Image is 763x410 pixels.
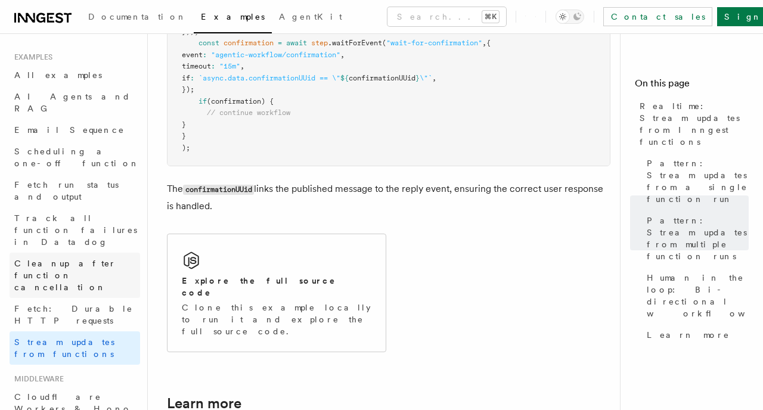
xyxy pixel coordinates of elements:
[640,100,749,148] span: Realtime: Stream updates from Inngest functions
[211,62,215,70] span: :
[10,64,140,86] a: All examples
[14,213,137,247] span: Track all function failures in Datadog
[482,11,499,23] kbd: ⌘K
[219,62,240,70] span: "15m"
[14,337,114,359] span: Stream updates from functions
[167,234,386,352] a: Explore the full source codeClone this example locally to run it and explore the full source code.
[647,157,749,205] span: Pattern: Stream updates from a single function run
[420,74,432,82] span: \"`
[10,374,64,384] span: Middleware
[642,210,749,267] a: Pattern: Stream updates from multiple function runs
[340,74,349,82] span: ${
[386,39,482,47] span: "wait-for-confirmation"
[10,253,140,298] a: Cleanup after function cancellation
[382,39,386,47] span: (
[311,39,328,47] span: step
[182,302,371,337] p: Clone this example locally to run it and explore the full source code.
[182,120,186,129] span: }
[14,125,125,135] span: Email Sequence
[642,153,749,210] a: Pattern: Stream updates from a single function run
[647,329,730,341] span: Learn more
[635,95,749,153] a: Realtime: Stream updates from Inngest functions
[603,7,712,26] a: Contact sales
[14,259,116,292] span: Cleanup after function cancellation
[10,207,140,253] a: Track all function failures in Datadog
[198,97,207,105] span: if
[182,27,198,36] span: }));
[10,86,140,119] a: AI Agents and RAG
[183,185,254,195] code: confirmationUUid
[10,174,140,207] a: Fetch run status and output
[207,108,290,117] span: // continue workflow
[194,4,272,33] a: Examples
[340,51,345,59] span: ,
[10,141,140,174] a: Scheduling a one-off function
[14,147,139,168] span: Scheduling a one-off function
[10,331,140,365] a: Stream updates from functions
[556,10,584,24] button: Toggle dark mode
[642,324,749,346] a: Learn more
[88,12,187,21] span: Documentation
[207,97,274,105] span: (confirmation) {
[182,275,371,299] h2: Explore the full source code
[190,74,194,82] span: :
[349,74,415,82] span: confirmationUUid
[201,12,265,21] span: Examples
[182,74,190,82] span: if
[10,119,140,141] a: Email Sequence
[10,52,52,62] span: Examples
[211,51,340,59] span: "agentic-workflow/confirmation"
[272,4,349,32] a: AgentKit
[14,92,131,113] span: AI Agents and RAG
[387,7,506,26] button: Search...⌘K
[14,180,119,201] span: Fetch run status and output
[635,76,749,95] h4: On this page
[182,85,194,94] span: });
[279,12,342,21] span: AgentKit
[182,132,186,140] span: }
[278,39,282,47] span: =
[224,39,274,47] span: confirmation
[14,70,102,80] span: All examples
[203,51,207,59] span: :
[81,4,194,32] a: Documentation
[647,215,749,262] span: Pattern: Stream updates from multiple function runs
[198,39,219,47] span: const
[167,181,610,215] p: The links the published message to the reply event, ensuring the correct user response is handled.
[182,51,203,59] span: event
[198,74,340,82] span: `async.data.confirmationUUid == \"
[432,74,436,82] span: ,
[486,39,491,47] span: {
[286,39,307,47] span: await
[182,144,190,152] span: );
[482,39,486,47] span: ,
[415,74,420,82] span: }
[182,62,211,70] span: timeout
[14,304,133,325] span: Fetch: Durable HTTP requests
[240,62,244,70] span: ,
[10,298,140,331] a: Fetch: Durable HTTP requests
[328,39,382,47] span: .waitForEvent
[642,267,749,324] a: Human in the loop: Bi-directional workflows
